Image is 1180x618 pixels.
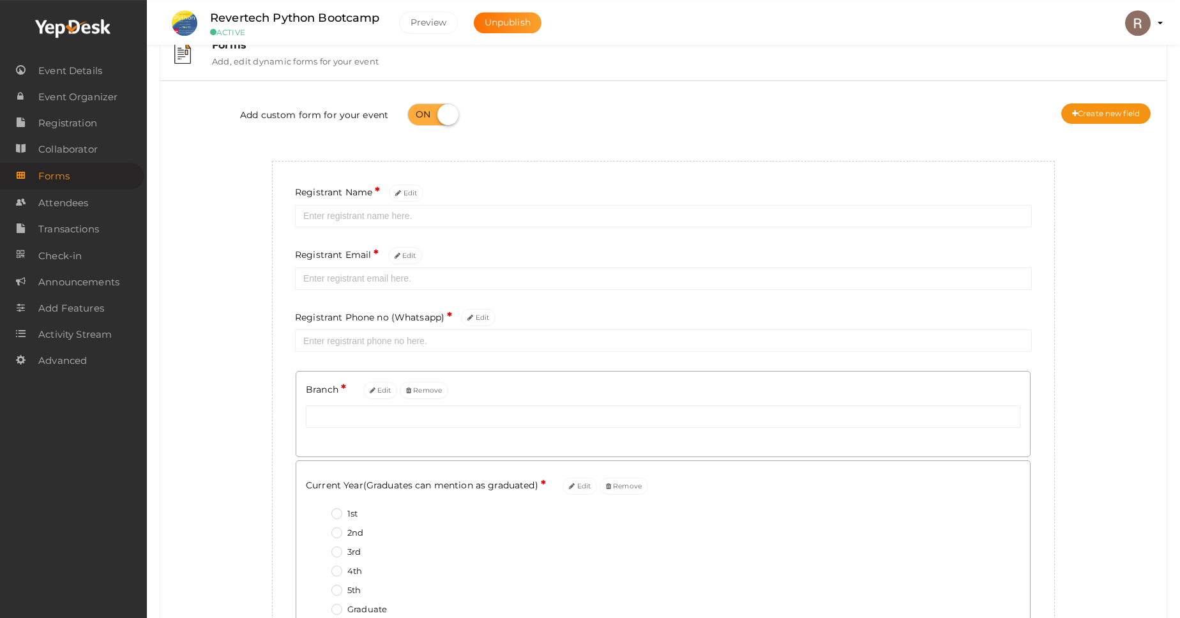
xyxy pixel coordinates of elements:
label: Add custom form for your event [240,103,388,126]
span: Advanced [38,348,87,373]
label: 4th [331,565,362,578]
label: Registrant Email [295,246,422,264]
button: Remove [600,478,648,495]
span: Announcements [38,269,119,295]
label: Add, edit dynamic forms for your event [212,51,379,66]
img: PHQSSVKN_small.jpeg [172,10,197,36]
span: Event Organizer [38,84,117,110]
button: Preview [399,11,458,34]
label: 5th [331,584,361,597]
img: ACg8ocK1IXjeUGWyc3PMIVOJUlgCGKZlH2uMoDsdyvXYNjgcwvKtCg=s100 [1125,10,1151,36]
span: Current Year(Graduates can mention as graduated) [306,479,538,491]
small: ACTIVE [210,27,380,37]
input: Enter registrant phone no here. [295,329,1032,352]
span: Registration [38,110,97,136]
button: Registrant Email* [388,247,423,264]
label: 3rd [331,546,361,559]
span: Add Features [38,296,104,321]
span: Attendees [38,190,88,216]
div: Forms [212,39,1153,51]
button: Edit [563,478,597,495]
span: Collaborator [38,137,98,162]
input: Enter registrant email here. [295,268,1032,290]
a: Forms Add, edit dynamic forms for your event [167,57,1160,69]
label: Registrant Name [295,184,423,202]
label: Revertech Python Bootcamp [210,9,380,27]
button: Edit [363,382,398,399]
input: Enter registrant name here. [295,205,1032,227]
span: Branch [306,384,338,395]
span: Transactions [38,216,99,242]
label: Graduate [331,603,387,616]
img: forms.svg [174,41,191,64]
label: 1st [331,508,358,520]
button: Registrant Phone no (Whatsapp)* [461,309,495,326]
span: Event Details [38,58,102,84]
span: Unpublish [485,17,531,28]
span: Forms [38,163,70,189]
span: Activity Stream [38,322,112,347]
label: Registrant Phone no (Whatsapp) [295,309,495,327]
button: Create new field [1061,103,1151,124]
button: Remove [400,382,448,399]
button: Unpublish [474,12,541,33]
button: Registrant Name* [389,185,423,202]
label: 2nd [331,527,363,539]
span: Check-in [38,243,82,269]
